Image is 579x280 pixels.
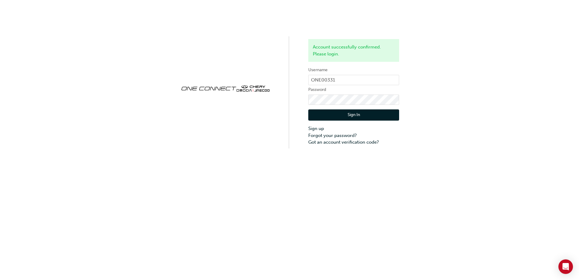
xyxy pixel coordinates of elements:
input: Username [308,75,399,85]
div: Open Intercom Messenger [558,259,573,274]
button: Sign In [308,109,399,121]
a: Got an account verification code? [308,139,399,146]
label: Password [308,86,399,93]
a: Forgot your password? [308,132,399,139]
div: Account successfully confirmed. Please login. [308,39,399,62]
label: Username [308,66,399,74]
img: oneconnect [180,80,271,96]
a: Sign up [308,125,399,132]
